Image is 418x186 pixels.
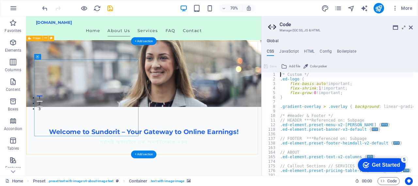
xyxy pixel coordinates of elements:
[355,177,372,185] h6: Session time
[289,62,300,70] span: Add file
[262,136,280,141] div: 137
[5,67,21,73] p: Columns
[41,4,49,12] button: undo
[280,22,413,27] h2: Code
[262,118,280,123] div: 11
[7,146,19,151] p: Tables
[5,165,21,171] p: Features
[8,107,19,112] p: Boxes
[262,159,280,164] div: 174
[378,177,400,185] button: Code
[262,113,280,118] div: 10
[15,121,23,122] button: 2
[262,77,280,81] div: 2
[262,173,280,178] div: 191
[262,72,280,77] div: 1
[267,49,274,56] h4: CSS
[4,126,22,131] p: Accordion
[279,49,298,56] h4: JavaScript
[321,5,329,12] i: Design (Ctrl+Alt+Y)
[106,5,114,12] i: Save (Ctrl+S)
[310,62,327,70] span: Color picker
[334,4,342,12] button: pages
[381,123,388,127] span: ...
[129,177,147,185] span: Click to select. Double-click to edit
[389,3,415,13] button: More
[15,113,23,114] button: 1
[366,178,367,183] span: :
[372,127,378,131] span: ...
[321,4,329,12] button: design
[262,168,280,173] div: 176
[229,4,239,12] h6: 70%
[380,177,397,185] span: Code
[375,5,382,12] i: Publish
[93,4,101,12] button: reload
[48,1,55,8] div: 5
[33,37,40,40] span: Preset
[262,132,280,136] div: 136
[262,145,280,150] div: 163
[405,177,413,185] button: Usercentrics
[337,49,356,56] h4: Boilerplate
[280,62,301,70] button: Add file
[48,177,113,185] span: . preset-text-with-image-v4-about-image-text
[302,62,328,70] button: Color picker
[246,5,252,11] i: On resize automatically adjust zoom level to fit chosen device.
[262,86,280,91] div: 4
[362,177,372,185] span: 00 00
[41,5,49,12] i: Undo: Change link (Ctrl+Z)
[19,7,47,13] div: Get Started
[392,5,412,11] span: More
[347,5,355,12] i: Navigator
[262,95,280,100] div: 6
[219,4,242,12] button: 70%
[361,4,368,12] button: text_generator
[5,3,53,17] div: Get Started 5 items remaining, 0% complete
[106,4,114,12] button: save
[5,177,23,185] a: Click to cancel selection. Double-click to open Pages
[374,3,384,13] button: publish
[15,128,23,130] button: 3
[267,39,279,44] h4: Global
[33,177,191,185] nav: breadcrumb
[320,49,332,56] h4: Config
[262,164,280,168] div: 175
[262,109,280,113] div: 9
[80,4,88,12] button: Click here to leave preview mode and continue editing
[6,87,20,92] p: Content
[33,177,46,185] span: Click to select. Double-click to edit
[5,48,22,53] p: Elements
[262,141,280,145] div: 138
[262,81,280,86] div: 3
[131,37,156,45] div: + Add section
[361,5,368,12] i: AI Writer
[304,49,315,56] h4: HTML
[131,150,156,158] div: + Add section
[262,123,280,127] div: 12
[5,28,21,33] p: Favorites
[262,150,280,155] div: 164
[187,179,191,183] i: This element contains a background
[262,155,280,159] div: 165
[280,27,400,33] h3: Manage (S)CSS, JS & HTML
[393,141,400,145] span: ...
[347,4,355,12] button: navigator
[150,177,184,185] span: . text-with-image-image
[262,104,280,109] div: 8
[334,5,342,12] i: Pages (Ctrl+Alt+S)
[262,127,280,132] div: 118
[262,91,280,95] div: 5
[262,100,280,104] div: 7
